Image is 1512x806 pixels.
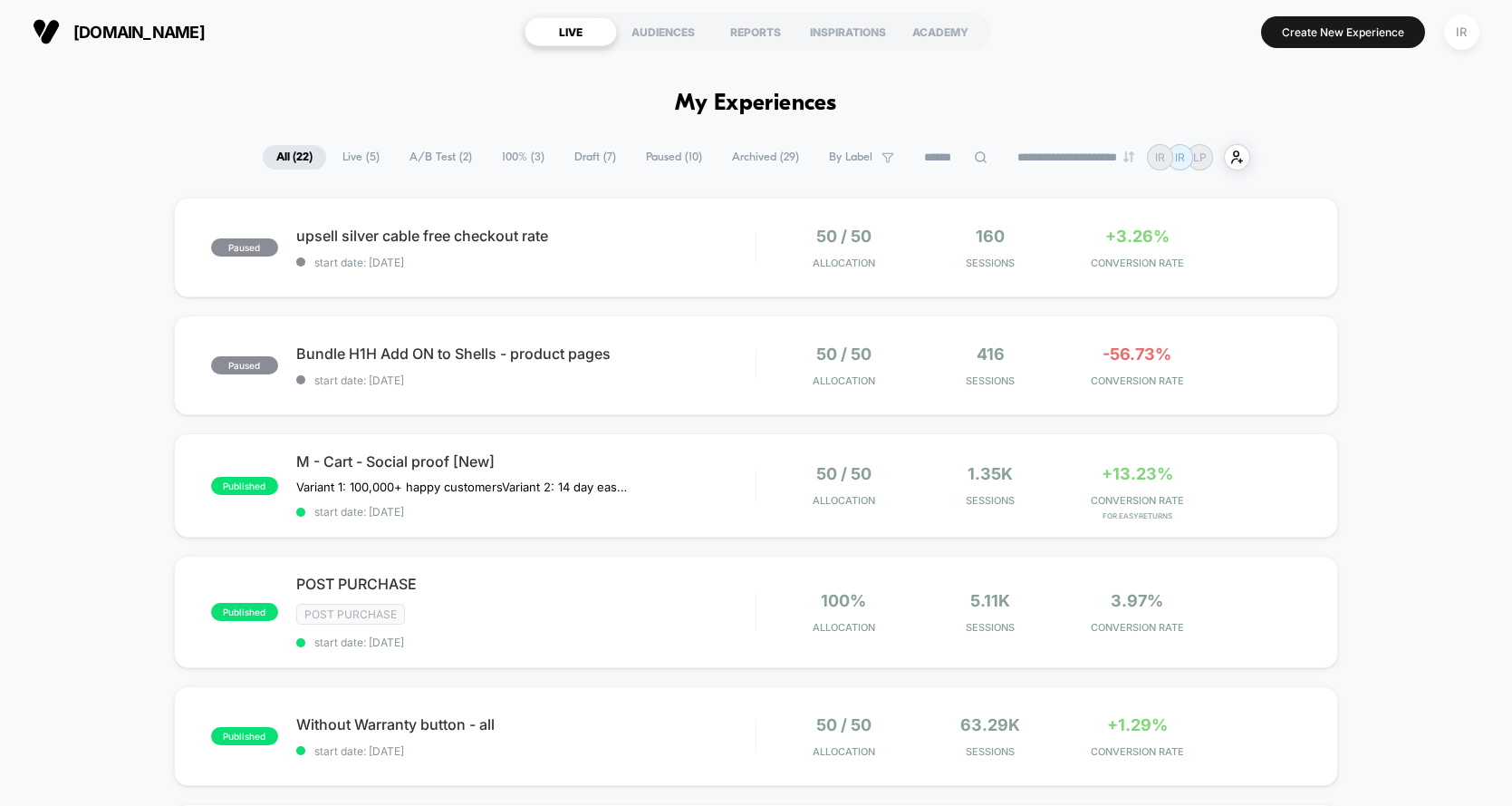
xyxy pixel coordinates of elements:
button: [DOMAIN_NAME] [27,17,210,46]
p: IR [1155,151,1165,164]
span: paused [211,238,278,257]
span: -56.73% [1103,345,1171,364]
div: INSPIRATIONS [802,17,894,46]
h1: My Experiences [675,91,837,117]
p: IR [1175,151,1185,164]
span: 1.35k [968,464,1013,483]
span: Bundle H1H Add ON to Shells - product pages [296,345,756,363]
span: for EasyReturns [1068,511,1206,520]
span: Allocation [813,257,875,269]
span: +13.23% [1102,464,1173,483]
div: REPORTS [709,17,802,46]
span: All ( 22 ) [263,145,326,170]
span: 50 / 50 [816,227,872,246]
span: 50 / 50 [816,464,872,483]
span: 100% ( 3 ) [488,145,558,170]
span: CONVERSION RATE [1068,621,1206,634]
button: Create New Experience [1261,16,1425,48]
span: published [211,477,278,495]
span: Variant 1: 100,000+ happy customersVariant 2: 14 day easy returns (paused) [296,480,632,494]
span: 160 [976,227,1005,246]
span: By Label [829,151,872,164]
span: 5.11k [970,591,1010,610]
span: published [211,603,278,621]
span: Sessions [921,494,1059,507]
span: Sessions [921,745,1059,758]
span: CONVERSION RATE [1068,745,1206,758]
span: Paused ( 10 ) [632,145,716,170]
span: start date: [DATE] [296,636,756,649]
span: Allocation [813,494,875,507]
img: end [1123,151,1134,162]
span: Without Warranty button - all [296,715,756,733]
span: Sessions [921,374,1059,387]
img: Visually logo [33,18,60,45]
span: Allocation [813,745,875,758]
span: start date: [DATE] [296,256,756,269]
span: Sessions [921,621,1059,634]
span: A/B Test ( 2 ) [396,145,486,170]
span: 63.29k [960,715,1020,734]
span: published [211,727,278,745]
span: +3.26% [1105,227,1170,246]
span: Allocation [813,374,875,387]
p: LP [1193,151,1207,164]
span: 416 [977,345,1005,364]
span: Post Purchase [296,604,405,625]
span: Sessions [921,257,1059,269]
button: IR [1439,14,1485,51]
div: AUDIENCES [617,17,709,46]
span: 100% [821,591,866,610]
span: start date: [DATE] [296,374,756,387]
div: LIVE [525,17,617,46]
span: Archived ( 29 ) [718,145,813,170]
span: CONVERSION RATE [1068,257,1206,269]
span: 50 / 50 [816,345,872,364]
div: ACADEMY [894,17,987,46]
span: start date: [DATE] [296,505,756,519]
span: +1.29% [1107,715,1168,734]
span: M - Cart - Social proof [New] [296,452,756,471]
span: paused [211,356,278,374]
span: upsell silver cable free checkout rate [296,227,756,245]
span: start date: [DATE] [296,744,756,758]
span: [DOMAIN_NAME] [73,23,205,42]
span: CONVERSION RATE [1068,374,1206,387]
span: Draft ( 7 ) [561,145,630,170]
span: Live ( 5 ) [329,145,393,170]
span: CONVERSION RATE [1068,494,1206,507]
span: Allocation [813,621,875,634]
span: POST PURCHASE [296,575,756,593]
div: IR [1444,15,1479,50]
span: 3.97% [1111,591,1163,610]
span: 50 / 50 [816,715,872,734]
